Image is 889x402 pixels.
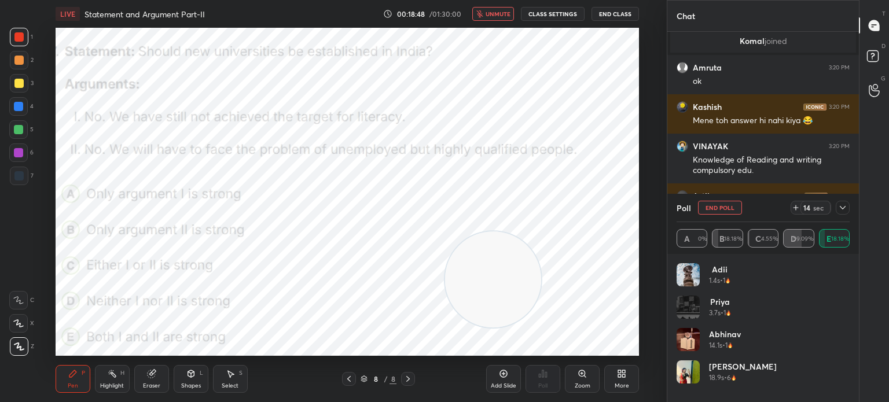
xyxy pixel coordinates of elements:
div: LIVE [56,7,80,21]
h4: Adii [709,263,730,275]
img: default.png [677,62,688,73]
h4: Poll [677,202,691,214]
p: Komal [677,36,849,46]
img: eb3fd125d02749659d234ba3bc1c00e6.jpg [677,328,700,351]
button: CLASS SETTINGS [521,7,585,21]
div: 3 [10,74,34,93]
div: Mene toh answer hi nahi kiya 😂 [693,115,850,127]
div: Pen [68,383,78,389]
h5: • [724,373,727,383]
img: iconic-dark.1390631f.png [804,193,828,200]
div: 3:20 PM [829,104,850,110]
div: 3:20 PM [829,64,850,71]
div: Add Slide [491,383,516,389]
h4: Statement and Argument Part-II [85,9,205,20]
button: End Class [592,7,639,21]
div: 5 [9,120,34,139]
h6: VINAYAK [693,141,728,152]
span: unmute [486,10,510,18]
div: 1 [10,28,33,46]
div: sec [811,203,825,212]
p: T [882,9,886,18]
img: af7c14b4e9ea434f8399c8c3fc454625.jpg [677,263,700,286]
div: grid [667,32,859,314]
h6: Kashish [693,102,722,112]
div: 2 [10,51,34,69]
h5: 1 [723,308,726,318]
div: Shapes [181,383,201,389]
div: 14 [802,203,811,212]
img: streak-poll-icon.44701ccd.svg [726,310,731,316]
img: streak-poll-icon.44701ccd.svg [731,375,736,381]
div: grid [677,263,850,402]
h5: • [720,275,723,286]
div: Z [10,337,34,356]
div: H [120,370,124,376]
img: iconic-dark.1390631f.png [803,104,826,110]
h4: Abhinav [709,328,741,340]
div: Select [222,383,238,389]
img: streak-poll-icon.44701ccd.svg [725,278,730,283]
div: / [384,375,387,382]
h5: 18.9s [709,373,724,383]
p: D [881,42,886,50]
div: L [200,370,203,376]
img: 3 [677,101,688,113]
div: 3:21 PM [830,193,850,200]
div: 4 [9,97,34,116]
h5: • [721,308,723,318]
div: X [9,314,34,333]
img: 95b184c85484453a8f84b541b34e1dd5.jpg [677,360,700,383]
div: Highlight [100,383,124,389]
div: C [9,291,34,309]
h6: Amruta [693,62,722,73]
img: baf581b78f9842df8d22f21915c0352e.jpg [677,141,688,152]
button: unmute [472,7,514,21]
h4: [PERSON_NAME] [709,360,777,373]
div: ok [693,76,850,87]
div: 8 [370,375,381,382]
p: G [881,74,886,83]
div: P [82,370,85,376]
h5: • [722,340,725,351]
h5: 1 [725,340,728,351]
h5: 14.1s [709,340,722,351]
div: S [239,370,243,376]
div: More [615,383,629,389]
h4: priya [709,296,731,308]
h5: 3.7s [709,308,721,318]
div: 3:20 PM [829,143,850,150]
p: Chat [667,1,704,31]
div: Knowledge of Reading and writing compulsory edu. [693,154,850,176]
div: 6 [9,143,34,162]
h5: 1.4s [709,275,720,286]
h5: 1 [723,275,725,286]
div: Zoom [575,383,590,389]
div: Eraser [143,383,160,389]
div: 7 [10,167,34,185]
h5: 6 [727,373,731,383]
h6: Astik [693,191,711,201]
div: 8 [390,374,396,384]
img: 8ed7a95dc0e542088c6a809304340f70.jpg [677,296,700,319]
button: End Poll [698,201,742,215]
span: joined [765,35,787,46]
img: streak-poll-icon.44701ccd.svg [728,342,733,348]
